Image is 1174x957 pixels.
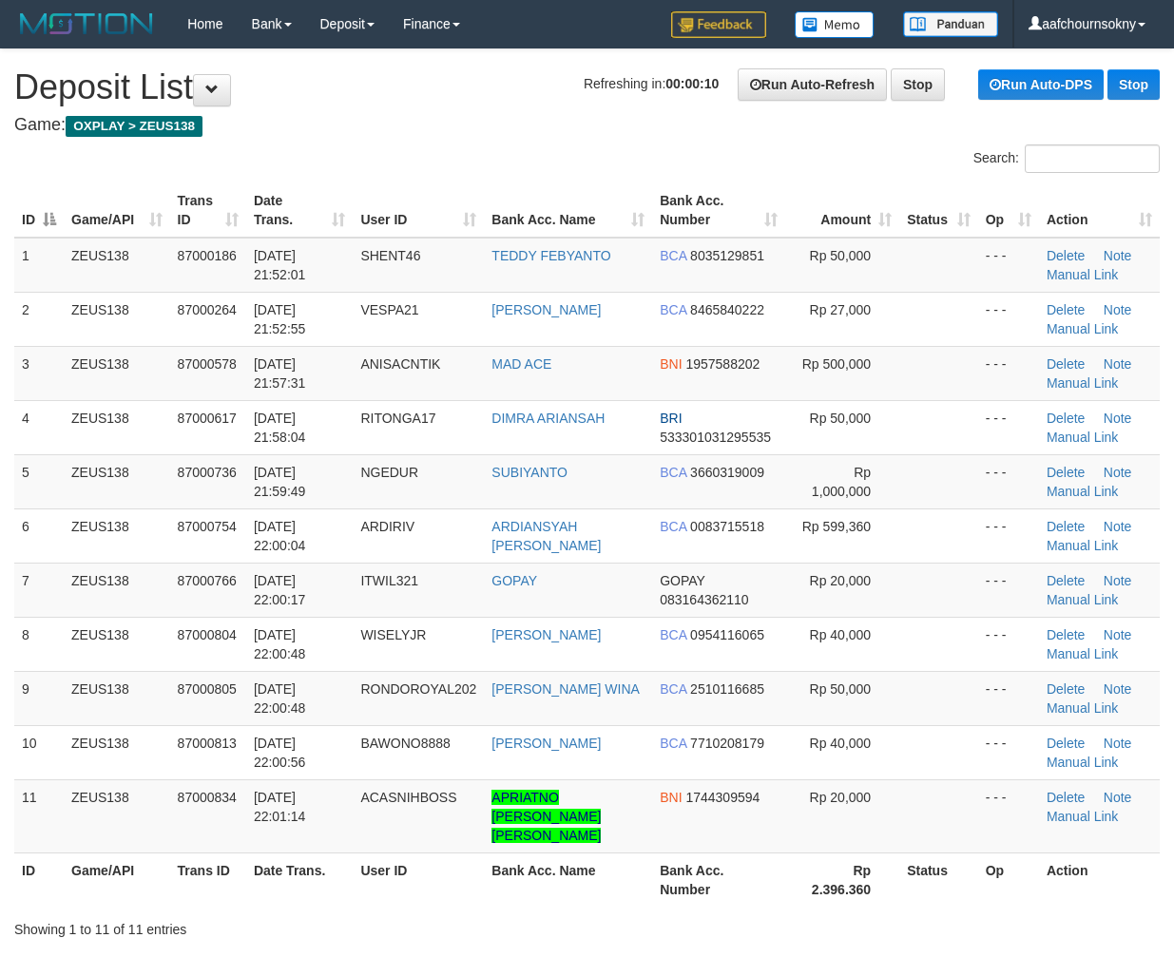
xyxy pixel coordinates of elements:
[64,454,170,508] td: ZEUS138
[64,400,170,454] td: ZEUS138
[660,790,682,805] span: BNI
[978,400,1039,454] td: - - -
[810,411,872,426] span: Rp 50,000
[178,248,237,263] span: 87000186
[978,617,1039,671] td: - - -
[690,248,764,263] span: Copy 8035129851 to clipboard
[178,302,237,317] span: 87000264
[690,736,764,751] span: Copy 7710208179 to clipboard
[973,144,1160,173] label: Search:
[652,852,784,907] th: Bank Acc. Number
[978,292,1039,346] td: - - -
[14,671,64,725] td: 9
[491,356,551,372] a: MAD ACE
[978,346,1039,400] td: - - -
[178,411,237,426] span: 87000617
[1047,681,1085,697] a: Delete
[254,681,306,716] span: [DATE] 22:00:48
[1039,183,1160,238] th: Action: activate to sort column ascending
[353,852,484,907] th: User ID
[360,790,456,805] span: ACASNIHBOSS
[978,671,1039,725] td: - - -
[891,68,945,101] a: Stop
[660,430,771,445] span: Copy 533301031295535 to clipboard
[14,183,64,238] th: ID: activate to sort column descending
[360,465,418,480] span: NGEDUR
[178,519,237,534] span: 87000754
[360,248,420,263] span: SHENT46
[178,627,237,642] span: 87000804
[978,183,1039,238] th: Op: activate to sort column ascending
[1104,519,1132,534] a: Note
[1047,267,1119,282] a: Manual Link
[14,68,1160,106] h1: Deposit List
[64,183,170,238] th: Game/API: activate to sort column ascending
[14,238,64,293] td: 1
[246,852,354,907] th: Date Trans.
[1047,538,1119,553] a: Manual Link
[14,292,64,346] td: 2
[660,627,686,642] span: BCA
[810,790,872,805] span: Rp 20,000
[1104,465,1132,480] a: Note
[685,790,760,805] span: Copy 1744309594 to clipboard
[360,411,435,426] span: RITONGA17
[802,356,871,372] span: Rp 500,000
[810,248,872,263] span: Rp 50,000
[660,681,686,697] span: BCA
[14,852,64,907] th: ID
[1047,375,1119,391] a: Manual Link
[660,736,686,751] span: BCA
[810,681,872,697] span: Rp 50,000
[978,852,1039,907] th: Op
[178,681,237,697] span: 87000805
[685,356,760,372] span: Copy 1957588202 to clipboard
[14,10,159,38] img: MOTION_logo.png
[1047,321,1119,336] a: Manual Link
[1047,573,1085,588] a: Delete
[254,790,306,824] span: [DATE] 22:01:14
[1047,411,1085,426] a: Delete
[360,356,440,372] span: ANISACNTIK
[484,183,652,238] th: Bank Acc. Name: activate to sort column ascending
[491,681,640,697] a: [PERSON_NAME] WINA
[491,627,601,642] a: [PERSON_NAME]
[1039,852,1160,907] th: Action
[14,617,64,671] td: 8
[1047,755,1119,770] a: Manual Link
[738,68,887,101] a: Run Auto-Refresh
[665,76,719,91] strong: 00:00:10
[491,248,610,263] a: TEDDY FEBYANTO
[14,563,64,617] td: 7
[14,508,64,563] td: 6
[491,465,568,480] a: SUBIYANTO
[978,725,1039,779] td: - - -
[1104,356,1132,372] a: Note
[1047,627,1085,642] a: Delete
[254,411,306,445] span: [DATE] 21:58:04
[254,302,306,336] span: [DATE] 21:52:55
[170,183,246,238] th: Trans ID: activate to sort column ascending
[64,671,170,725] td: ZEUS138
[1104,302,1132,317] a: Note
[660,519,686,534] span: BCA
[978,779,1039,852] td: - - -
[484,852,652,907] th: Bank Acc. Name
[353,183,484,238] th: User ID: activate to sort column ascending
[1047,646,1119,661] a: Manual Link
[178,573,237,588] span: 87000766
[64,725,170,779] td: ZEUS138
[1104,411,1132,426] a: Note
[802,519,871,534] span: Rp 599,360
[1047,809,1119,824] a: Manual Link
[64,779,170,852] td: ZEUS138
[660,302,686,317] span: BCA
[1107,69,1160,100] a: Stop
[978,454,1039,508] td: - - -
[899,183,978,238] th: Status: activate to sort column ascending
[254,736,306,770] span: [DATE] 22:00:56
[491,573,537,588] a: GOPAY
[64,346,170,400] td: ZEUS138
[690,681,764,697] span: Copy 2510116685 to clipboard
[360,302,418,317] span: VESPA21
